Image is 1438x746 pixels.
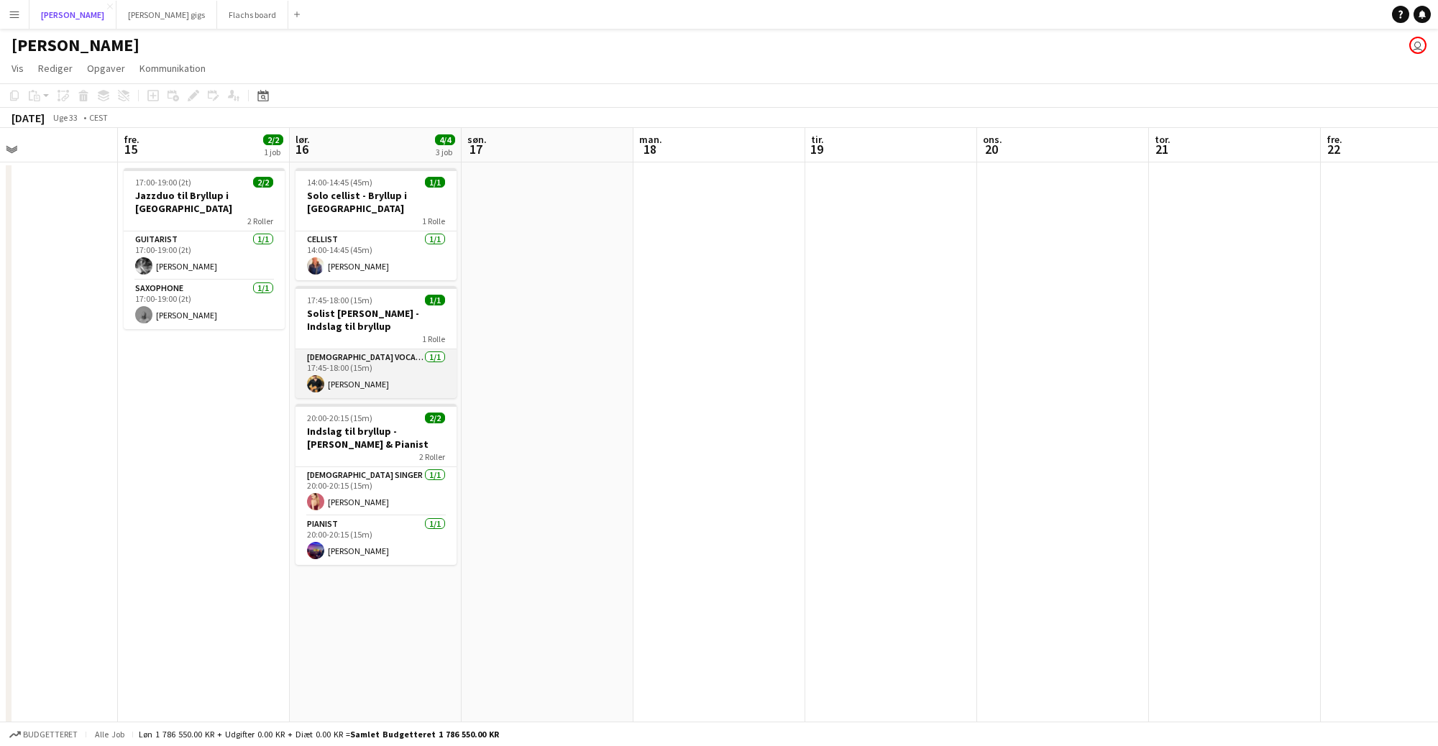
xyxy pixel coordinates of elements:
span: 16 [293,141,310,157]
span: 15 [122,141,139,157]
a: Opgaver [81,59,131,78]
button: Budgetteret [7,727,80,742]
h1: [PERSON_NAME] [12,34,139,56]
a: Vis [6,59,29,78]
h3: Solist [PERSON_NAME] - Indslag til bryllup [296,307,457,333]
span: man. [639,133,662,146]
div: [DATE] [12,111,45,125]
span: Budgetteret [23,729,78,740]
span: tor. [1155,133,1171,146]
button: [PERSON_NAME] [29,1,116,29]
a: Kommunikation [134,59,211,78]
span: Uge 33 [47,112,83,123]
span: 2/2 [263,134,283,145]
div: 1 job [264,147,283,157]
span: 2 Roller [419,451,445,462]
span: 17:45-18:00 (15m) [307,295,372,305]
span: 2/2 [425,413,445,423]
app-job-card: 14:00-14:45 (45m)1/1Solo cellist - Bryllup i [GEOGRAPHIC_DATA]1 RolleCellist1/114:00-14:45 (45m)[... [296,168,457,280]
h3: Jazzduo til Bryllup i [GEOGRAPHIC_DATA] [124,189,285,215]
button: [PERSON_NAME] gigs [116,1,217,29]
span: 22 [1324,141,1342,157]
app-card-role: Pianist1/120:00-20:15 (15m)[PERSON_NAME] [296,516,457,565]
h3: Indslag til bryllup - [PERSON_NAME] & Pianist [296,425,457,451]
span: 1/1 [425,295,445,305]
button: Flachs board [217,1,288,29]
span: 20:00-20:15 (15m) [307,413,372,423]
app-job-card: 17:45-18:00 (15m)1/1Solist [PERSON_NAME] - Indslag til bryllup1 Rolle[DEMOGRAPHIC_DATA] Vocal + G... [296,286,457,398]
span: 2/2 [253,177,273,188]
app-card-role: [DEMOGRAPHIC_DATA] Singer1/120:00-20:15 (15m)[PERSON_NAME] [296,467,457,516]
app-user-avatar: Frederik Flach [1409,37,1426,54]
span: tir. [811,133,824,146]
span: 1 Rolle [422,333,445,344]
span: 4/4 [435,134,455,145]
span: Rediger [38,62,73,75]
span: 20 [981,141,1002,157]
app-card-role: Guitarist1/117:00-19:00 (2t)[PERSON_NAME] [124,231,285,280]
span: lør. [296,133,310,146]
span: ons. [983,133,1002,146]
span: 21 [1153,141,1171,157]
app-job-card: 20:00-20:15 (15m)2/2Indslag til bryllup - [PERSON_NAME] & Pianist2 Roller[DEMOGRAPHIC_DATA] Singe... [296,404,457,565]
span: 2 Roller [247,216,273,226]
span: 1 Rolle [422,216,445,226]
div: Løn 1 786 550.00 KR + Udgifter 0.00 KR + Diæt 0.00 KR = [139,729,499,740]
span: Opgaver [87,62,125,75]
app-card-role: Cellist1/114:00-14:45 (45m)[PERSON_NAME] [296,231,457,280]
span: søn. [467,133,487,146]
span: 17:00-19:00 (2t) [135,177,191,188]
span: 17 [465,141,487,157]
app-job-card: 17:00-19:00 (2t)2/2Jazzduo til Bryllup i [GEOGRAPHIC_DATA]2 RollerGuitarist1/117:00-19:00 (2t)[PE... [124,168,285,329]
div: 3 job [436,147,454,157]
app-card-role: Saxophone1/117:00-19:00 (2t)[PERSON_NAME] [124,280,285,329]
span: Samlet budgetteret 1 786 550.00 KR [350,729,499,740]
span: 1/1 [425,177,445,188]
a: Rediger [32,59,78,78]
span: 18 [637,141,662,157]
span: Vis [12,62,24,75]
span: 19 [809,141,824,157]
span: Kommunikation [139,62,206,75]
span: 14:00-14:45 (45m) [307,177,372,188]
div: CEST [89,112,108,123]
h3: Solo cellist - Bryllup i [GEOGRAPHIC_DATA] [296,189,457,215]
span: fre. [124,133,139,146]
app-card-role: [DEMOGRAPHIC_DATA] Vocal + Guitar1/117:45-18:00 (15m)[PERSON_NAME] [296,349,457,398]
span: fre. [1327,133,1342,146]
span: Alle job [92,729,127,740]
